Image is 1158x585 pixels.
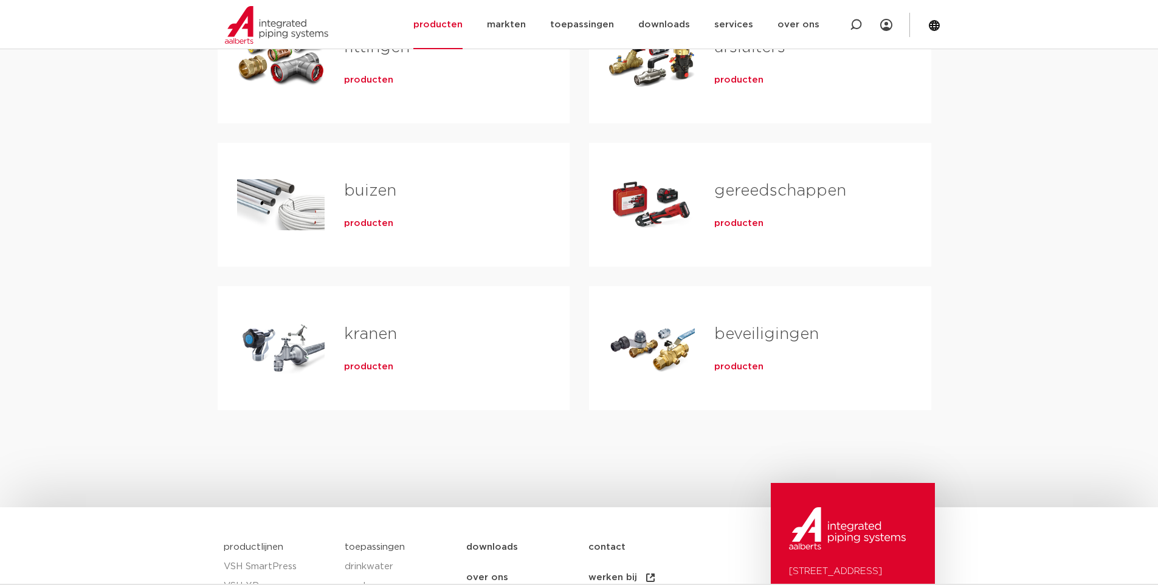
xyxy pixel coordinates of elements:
[344,361,393,373] a: producten
[714,39,785,55] a: afsluiters
[344,74,393,86] a: producten
[224,557,333,576] a: VSH SmartPress
[466,532,588,563] a: downloads
[588,532,711,563] a: contact
[714,183,846,199] a: gereedschappen
[714,217,763,230] a: producten
[345,557,454,576] a: drinkwater
[714,326,819,342] a: beveiligingen
[714,361,763,373] a: producten
[344,217,393,230] a: producten
[714,74,763,86] a: producten
[345,542,405,552] a: toepassingen
[344,326,397,342] a: kranen
[344,39,410,55] a: fittingen
[344,183,396,199] a: buizen
[224,542,283,552] a: productlijnen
